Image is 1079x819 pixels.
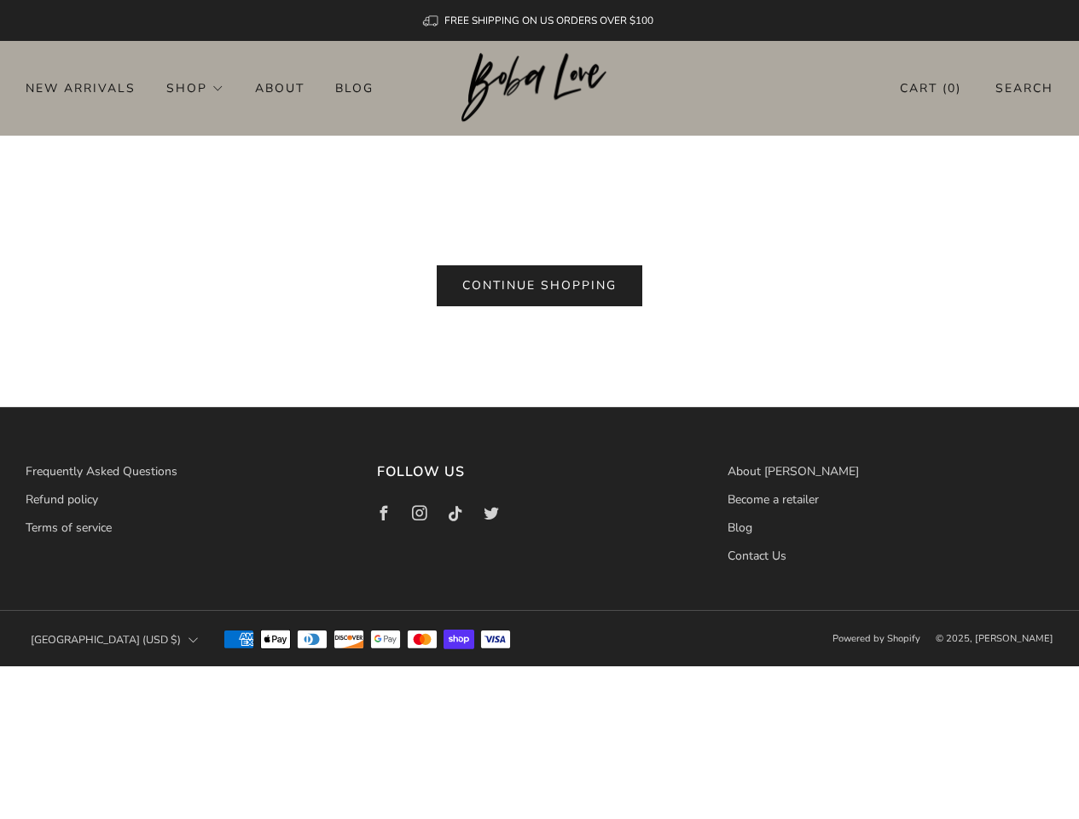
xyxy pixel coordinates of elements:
[936,632,1053,645] span: © 2025, [PERSON_NAME]
[461,53,618,123] img: Boba Love
[377,459,703,485] h3: Follow us
[26,463,177,479] a: Frequently Asked Questions
[728,491,819,508] a: Become a retailer
[728,463,859,479] a: About [PERSON_NAME]
[948,80,956,96] items-count: 0
[26,74,136,102] a: New Arrivals
[995,74,1053,102] a: Search
[461,53,618,124] a: Boba Love
[335,74,374,102] a: Blog
[255,74,305,102] a: About
[166,74,224,102] a: Shop
[26,491,98,508] a: Refund policy
[728,520,752,536] a: Blog
[900,74,961,102] a: Cart
[26,621,203,659] button: [GEOGRAPHIC_DATA] (USD $)
[437,265,642,306] a: Continue shopping
[728,548,786,564] a: Contact Us
[832,632,920,645] a: Powered by Shopify
[444,14,653,27] span: FREE SHIPPING ON US ORDERS OVER $100
[26,520,112,536] a: Terms of service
